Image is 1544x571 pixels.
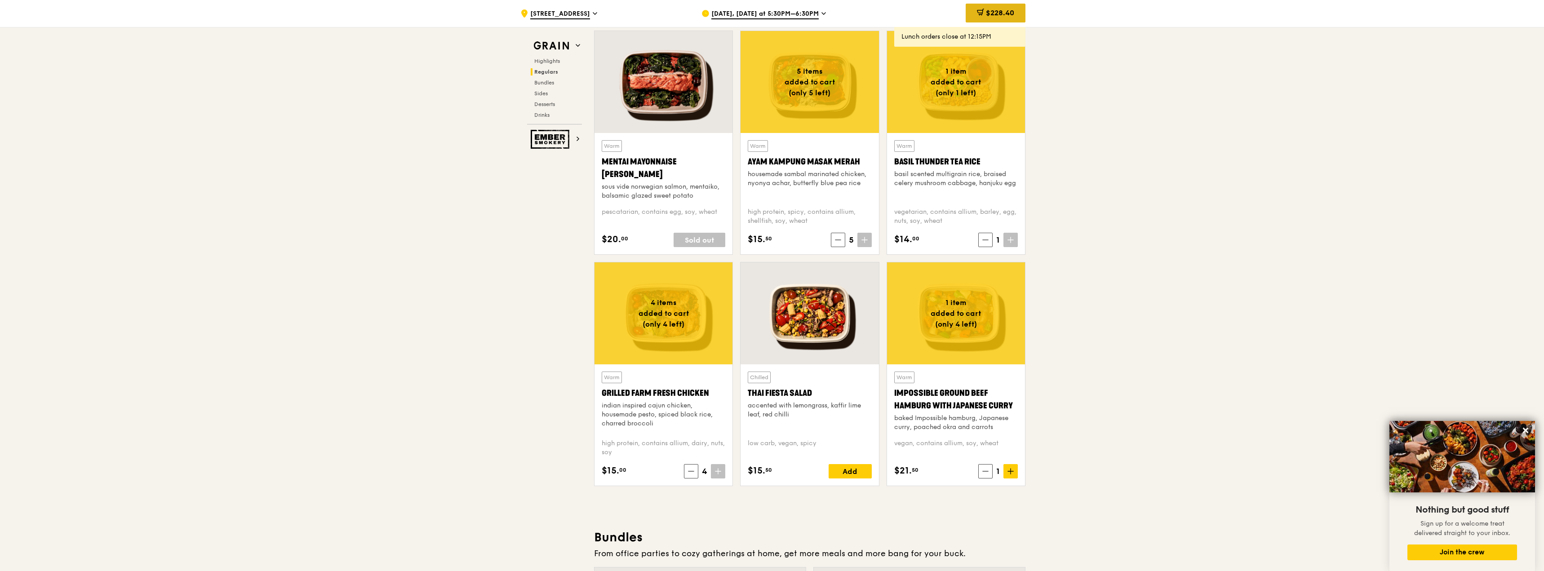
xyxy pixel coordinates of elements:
[602,372,622,383] div: Warm
[534,80,554,86] span: Bundles
[1389,421,1535,492] img: DSC07876-Edit02-Large.jpeg
[602,155,725,181] div: Mentai Mayonnaise [PERSON_NAME]
[986,9,1014,17] span: $228.40
[748,372,771,383] div: Chilled
[534,90,548,97] span: Sides
[534,58,560,64] span: Highlights
[748,208,871,226] div: high protein, spicy, contains allium, shellfish, soy, wheat
[765,466,772,474] span: 50
[534,69,558,75] span: Regulars
[1407,544,1517,560] button: Join the crew
[602,464,619,478] span: $15.
[621,235,628,242] span: 00
[894,439,1018,457] div: vegan, contains allium, soy, wheat
[748,439,871,457] div: low carb, vegan, spicy
[530,9,590,19] span: [STREET_ADDRESS]
[531,38,572,54] img: Grain web logo
[674,233,725,247] div: Sold out
[594,529,1025,545] h3: Bundles
[602,182,725,200] div: sous vide norwegian salmon, mentaiko, balsamic glazed sweet potato
[894,208,1018,226] div: vegetarian, contains allium, barley, egg, nuts, soy, wheat
[534,112,550,118] span: Drinks
[993,234,1003,246] span: 1
[894,155,1018,168] div: Basil Thunder Tea Rice
[602,140,622,152] div: Warm
[894,372,914,383] div: Warm
[594,547,1025,560] div: From office parties to cozy gatherings at home, get more meals and more bang for your buck.
[602,208,725,226] div: pescatarian, contains egg, soy, wheat
[602,439,725,457] div: high protein, contains allium, dairy, nuts, soy
[894,233,912,246] span: $14.
[912,466,918,474] span: 50
[748,233,765,246] span: $15.
[534,101,555,107] span: Desserts
[602,401,725,428] div: indian inspired cajun chicken, housemade pesto, spiced black rice, charred broccoli
[711,9,819,19] span: [DATE], [DATE] at 5:30PM–6:30PM
[698,465,711,478] span: 4
[993,465,1003,478] span: 1
[1414,520,1510,537] span: Sign up for a welcome treat delivered straight to your inbox.
[894,170,1018,188] div: basil scented multigrain rice, braised celery mushroom cabbage, hanjuku egg
[748,387,871,399] div: Thai Fiesta Salad
[901,32,1018,41] div: Lunch orders close at 12:15PM
[748,170,871,188] div: housemade sambal marinated chicken, nyonya achar, butterfly blue pea rice
[602,233,621,246] span: $20.
[1518,423,1533,438] button: Close
[894,464,912,478] span: $21.
[748,140,768,152] div: Warm
[912,235,919,242] span: 00
[829,464,872,478] div: Add
[619,466,626,474] span: 00
[748,464,765,478] span: $15.
[602,387,725,399] div: Grilled Farm Fresh Chicken
[894,140,914,152] div: Warm
[748,401,871,419] div: accented with lemongrass, kaffir lime leaf, red chilli
[765,235,772,242] span: 50
[845,234,857,246] span: 5
[894,414,1018,432] div: baked Impossible hamburg, Japanese curry, poached okra and carrots
[531,130,572,149] img: Ember Smokery web logo
[748,155,871,168] div: Ayam Kampung Masak Merah
[1415,505,1509,515] span: Nothing but good stuff
[894,387,1018,412] div: Impossible Ground Beef Hamburg with Japanese Curry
